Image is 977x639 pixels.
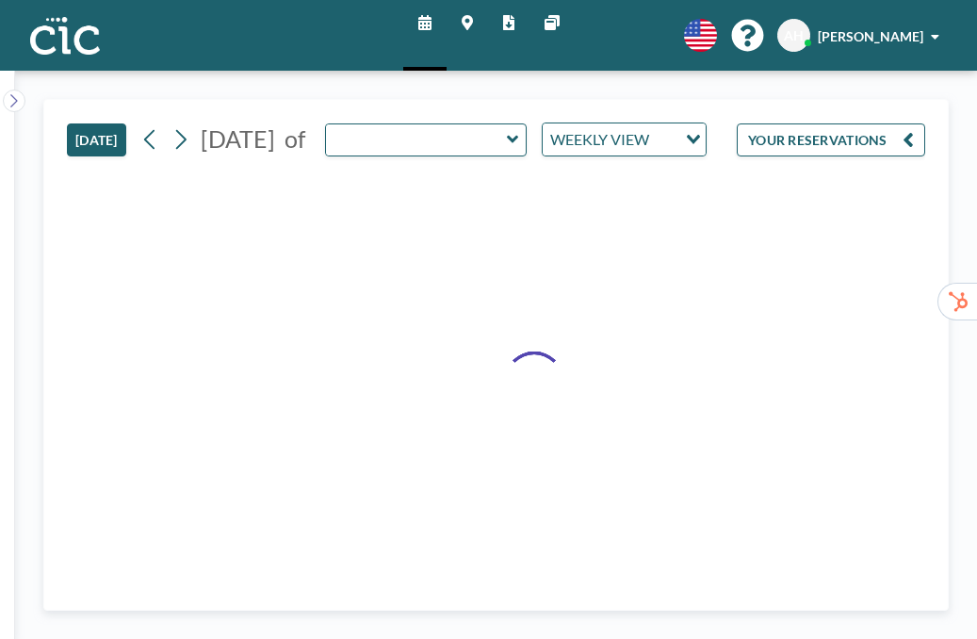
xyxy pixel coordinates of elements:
[30,17,100,55] img: organization-logo
[737,123,925,156] button: YOUR RESERVATIONS
[784,27,804,44] span: AH
[543,123,706,156] div: Search for option
[546,127,653,152] span: WEEKLY VIEW
[655,127,675,152] input: Search for option
[201,124,275,153] span: [DATE]
[818,28,923,44] span: [PERSON_NAME]
[285,124,305,154] span: of
[67,123,126,156] button: [DATE]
